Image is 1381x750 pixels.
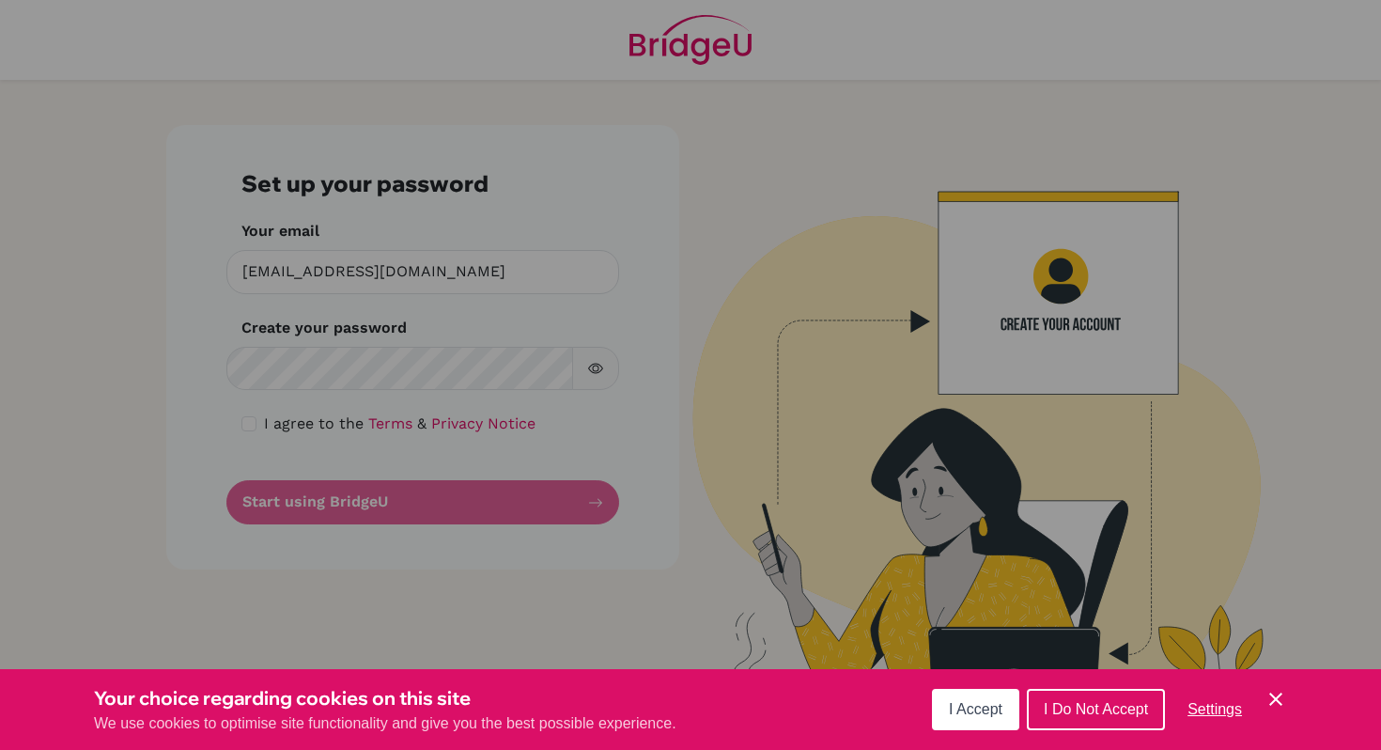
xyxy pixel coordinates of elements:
[932,689,1019,730] button: I Accept
[1044,701,1148,717] span: I Do Not Accept
[1027,689,1165,730] button: I Do Not Accept
[1187,701,1242,717] span: Settings
[1172,691,1257,728] button: Settings
[94,684,676,712] h3: Your choice regarding cookies on this site
[1265,688,1287,711] button: Save and close
[94,712,676,735] p: We use cookies to optimise site functionality and give you the best possible experience.
[949,701,1002,717] span: I Accept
